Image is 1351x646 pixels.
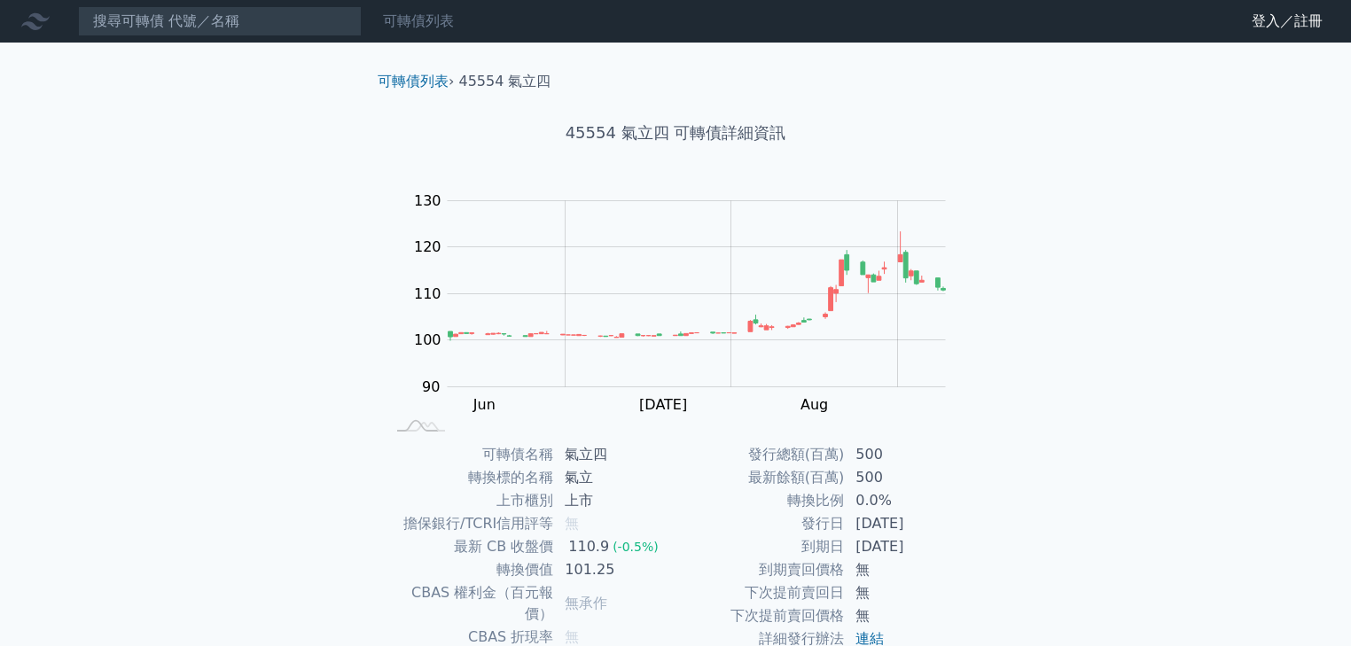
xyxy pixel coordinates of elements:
span: 無 [565,628,579,645]
td: 氣立四 [554,443,675,466]
td: 擔保銀行/TCRI信用評等 [385,512,554,535]
li: › [378,71,454,92]
td: 0.0% [845,489,966,512]
td: 到期賣回價格 [675,558,845,581]
td: 發行總額(百萬) [675,443,845,466]
td: 轉換標的名稱 [385,466,554,489]
td: [DATE] [845,512,966,535]
td: 最新 CB 收盤價 [385,535,554,558]
g: Chart [405,192,972,449]
td: 下次提前賣回日 [675,581,845,604]
tspan: 90 [422,378,440,395]
td: 500 [845,466,966,489]
span: (-0.5%) [613,540,659,554]
tspan: 120 [414,238,441,255]
tspan: 100 [414,331,441,348]
tspan: [DATE] [639,396,687,413]
td: 500 [845,443,966,466]
td: 氣立 [554,466,675,489]
td: CBAS 權利金（百元報價） [385,581,554,626]
a: 可轉債列表 [383,12,454,29]
td: 轉換價值 [385,558,554,581]
td: 無 [845,604,966,627]
td: 上市櫃別 [385,489,554,512]
tspan: Aug [800,396,828,413]
td: 無 [845,581,966,604]
span: 無承作 [565,595,607,611]
td: 轉換比例 [675,489,845,512]
input: 搜尋可轉債 代號／名稱 [78,6,362,36]
span: 無 [565,515,579,532]
div: 110.9 [565,536,613,557]
td: 到期日 [675,535,845,558]
td: 上市 [554,489,675,512]
tspan: 130 [414,192,441,209]
a: 可轉債列表 [378,73,449,90]
td: 無 [845,558,966,581]
li: 45554 氣立四 [459,71,551,92]
td: 最新餘額(百萬) [675,466,845,489]
td: 101.25 [554,558,675,581]
tspan: Jun [472,396,496,413]
td: 可轉債名稱 [385,443,554,466]
td: 發行日 [675,512,845,535]
tspan: 110 [414,285,441,302]
td: 下次提前賣回價格 [675,604,845,627]
h1: 45554 氣立四 可轉債詳細資訊 [363,121,988,145]
td: [DATE] [845,535,966,558]
a: 登入／註冊 [1238,7,1337,35]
